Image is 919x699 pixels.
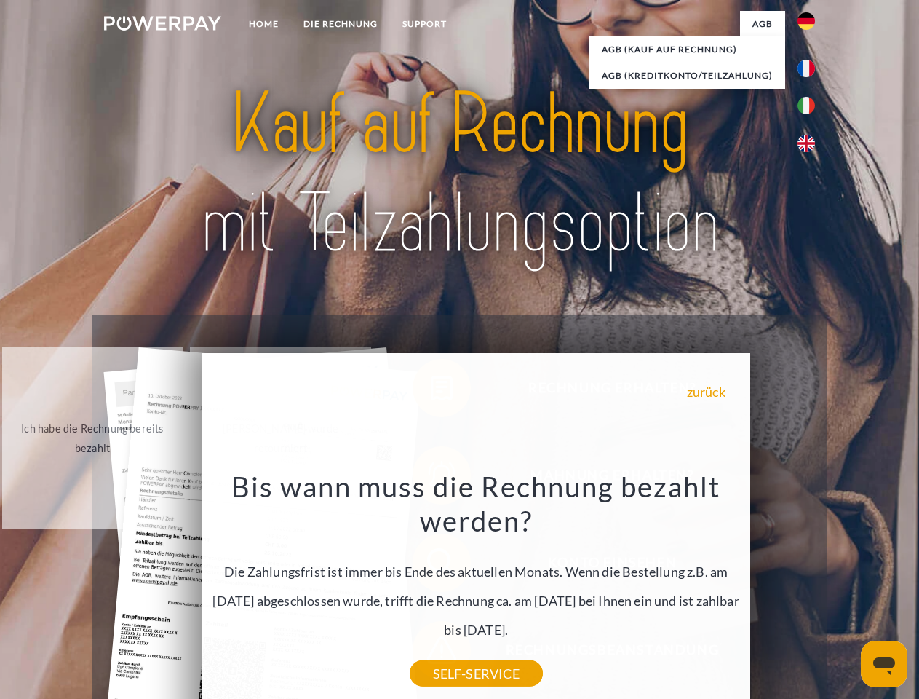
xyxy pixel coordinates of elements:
[11,419,175,458] div: Ich habe die Rechnung bereits bezahlt
[797,135,815,152] img: en
[210,469,741,674] div: Die Zahlungsfrist ist immer bis Ende des aktuellen Monats. Wenn die Bestellung z.B. am [DATE] abg...
[861,641,907,687] iframe: Schaltfläche zum Öffnen des Messaging-Fensters
[390,11,459,37] a: SUPPORT
[139,70,780,279] img: title-powerpay_de.svg
[797,97,815,114] img: it
[797,60,815,77] img: fr
[410,660,543,687] a: SELF-SERVICE
[210,469,741,539] h3: Bis wann muss die Rechnung bezahlt werden?
[291,11,390,37] a: DIE RECHNUNG
[236,11,291,37] a: Home
[589,63,785,89] a: AGB (Kreditkonto/Teilzahlung)
[797,12,815,30] img: de
[104,16,221,31] img: logo-powerpay-white.svg
[740,11,785,37] a: agb
[687,385,725,398] a: zurück
[589,36,785,63] a: AGB (Kauf auf Rechnung)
